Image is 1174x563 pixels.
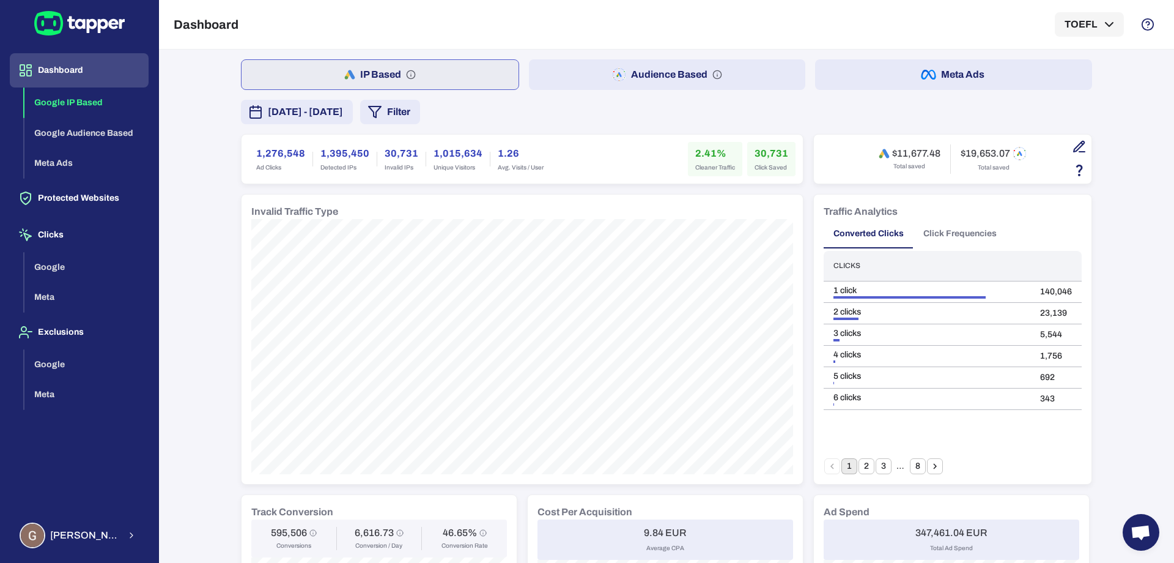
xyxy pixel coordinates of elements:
[833,328,1021,339] div: 3 clicks
[892,147,940,160] h6: $11,677.48
[24,379,149,410] button: Meta
[385,163,418,172] span: Invalid IPs
[355,542,402,550] span: Conversion / Day
[858,458,874,474] button: Go to page 2
[355,527,394,539] h6: 6,616.73
[1030,324,1082,345] td: 5,544
[271,527,307,539] h6: 595,506
[24,291,149,302] a: Meta
[833,307,1021,318] div: 2 clicks
[406,70,416,80] svg: IP based: Search, Display, and Shopping.
[915,527,988,539] h6: 347,461.04 EUR
[833,285,1021,296] div: 1 click
[320,146,369,161] h6: 1,395,450
[24,148,149,179] button: Meta Ads
[695,146,735,161] h6: 2.41%
[24,252,149,283] button: Google
[1030,388,1082,409] td: 343
[24,118,149,149] button: Google Audience Based
[10,518,149,553] button: Guillaume Lebelle[PERSON_NAME] Lebelle
[498,146,544,161] h6: 1.26
[695,163,735,172] span: Cleaner Traffic
[930,544,973,553] span: Total Ad Spend
[24,349,149,380] button: Google
[396,529,404,537] svg: Conversion / Day
[978,163,1010,172] span: Total saved
[910,458,926,474] button: Go to page 8
[479,529,487,537] svg: Conversion Rate
[755,163,788,172] span: Click Saved
[10,218,149,252] button: Clicks
[646,544,684,553] span: Average CPA
[893,461,909,472] div: …
[10,64,149,75] a: Dashboard
[241,100,353,124] button: [DATE] - [DATE]
[276,542,311,550] span: Conversions
[320,163,369,172] span: Detected IPs
[824,204,898,219] h6: Traffic Analytics
[256,163,305,172] span: Ad Clicks
[1055,12,1124,37] button: TOEFL
[24,282,149,313] button: Meta
[443,527,477,539] h6: 46.65%
[1030,281,1082,302] td: 140,046
[251,204,338,219] h6: Invalid Traffic Type
[841,458,857,474] button: page 1
[755,146,788,161] h6: 30,731
[10,192,149,203] a: Protected Websites
[50,529,119,542] span: [PERSON_NAME] Lebelle
[241,59,519,90] button: IP Based
[385,146,418,161] h6: 30,731
[893,162,925,171] span: Total saved
[876,458,892,474] button: Go to page 3
[1030,367,1082,388] td: 692
[10,181,149,215] button: Protected Websites
[815,59,1092,90] button: Meta Ads
[833,392,1021,403] div: 6 clicks
[309,529,317,537] svg: Conversions
[360,100,420,124] button: Filter
[174,17,238,32] h5: Dashboard
[1069,160,1090,181] button: Estimation based on the quantity of invalid click x cost-per-click.
[914,219,1006,248] button: Click Frequencies
[824,505,869,520] h6: Ad Spend
[441,542,488,550] span: Conversion Rate
[644,527,687,539] h6: 9.84 EUR
[24,88,149,118] button: Google IP Based
[434,163,482,172] span: Unique Visitors
[833,349,1021,360] div: 4 clicks
[24,261,149,271] a: Google
[833,371,1021,382] div: 5 clicks
[537,505,632,520] h6: Cost Per Acquisition
[24,97,149,107] a: Google IP Based
[434,146,482,161] h6: 1,015,634
[268,105,343,119] span: [DATE] - [DATE]
[712,70,722,80] svg: Audience based: Search, Display, Shopping, Video Performance Max, Demand Generation
[824,458,943,474] nav: pagination navigation
[21,524,44,547] img: Guillaume Lebelle
[10,315,149,349] button: Exclusions
[256,146,305,161] h6: 1,276,548
[10,229,149,239] a: Clicks
[1030,302,1082,324] td: 23,139
[824,219,914,248] button: Converted Clicks
[927,458,943,474] button: Go to next page
[1123,514,1159,551] div: Open chat
[498,163,544,172] span: Avg. Visits / User
[10,326,149,337] a: Exclusions
[251,505,333,520] h6: Track Conversion
[24,157,149,168] a: Meta Ads
[1030,345,1082,367] td: 1,756
[529,59,806,90] button: Audience Based
[24,389,149,399] a: Meta
[24,127,149,137] a: Google Audience Based
[10,53,149,88] button: Dashboard
[961,147,1010,160] h6: $19,653.07
[824,251,1030,281] th: Clicks
[24,358,149,368] a: Google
